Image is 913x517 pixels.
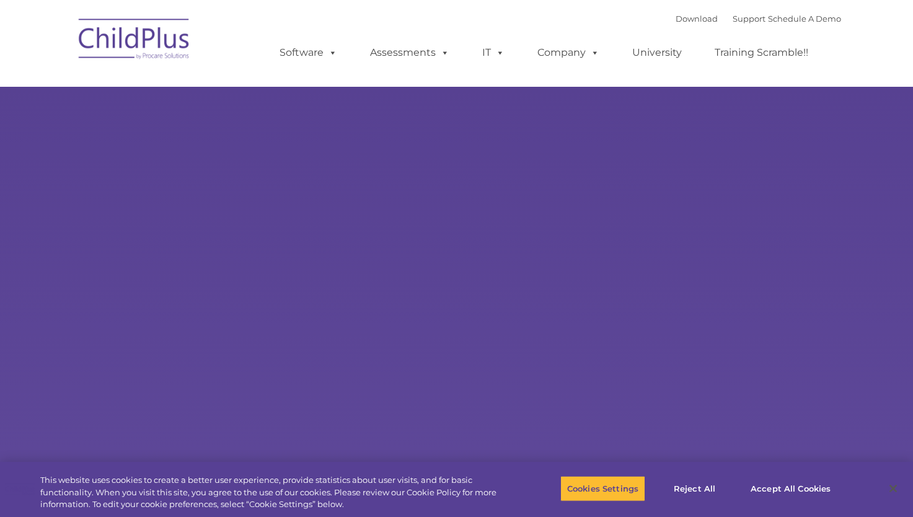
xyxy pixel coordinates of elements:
button: Accept All Cookies [744,475,837,502]
a: IT [470,40,517,65]
a: Support [733,14,765,24]
button: Cookies Settings [560,475,645,502]
a: University [620,40,694,65]
a: Training Scramble!! [702,40,821,65]
a: Software [267,40,350,65]
button: Reject All [656,475,733,502]
font: | [676,14,841,24]
div: This website uses cookies to create a better user experience, provide statistics about user visit... [40,474,502,511]
a: Download [676,14,718,24]
a: Schedule A Demo [768,14,841,24]
a: Company [525,40,612,65]
a: Assessments [358,40,462,65]
button: Close [880,475,907,502]
img: ChildPlus by Procare Solutions [73,10,196,72]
